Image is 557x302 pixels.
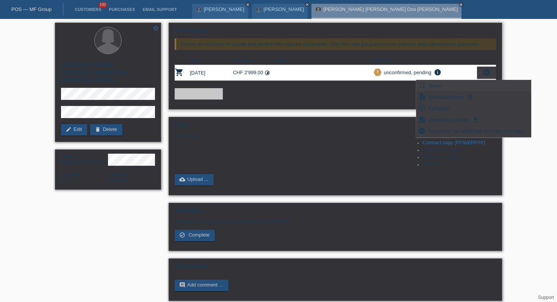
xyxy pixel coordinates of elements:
span: 100 [99,2,108,8]
th: Date [190,56,233,65]
h2: Workflow [175,207,496,218]
a: [PERSON_NAME] [PERSON_NAME] Dos [PERSON_NAME] [323,6,458,12]
span: Complete [189,232,210,238]
i: close [459,3,463,6]
h2: [PERSON_NAME] [PERSON_NAME] Dos [PERSON_NAME] [61,61,155,88]
div: [DEMOGRAPHIC_DATA] [61,154,108,165]
span: Portugal / C / 15.02.1999 [61,177,75,183]
th: Note [276,56,374,65]
div: No files yet [175,132,406,138]
i: description [418,93,426,101]
li: Receipt [422,161,496,168]
span: Complete [427,104,451,113]
a: cloud_uploadUpload ... [175,174,214,185]
i: delete [95,126,101,132]
i: check_circle_outline [418,104,426,112]
i: close [246,3,250,6]
div: Please do not forget to upload and confirm the required documents. Only then can the purchase be ... [175,38,496,50]
i: settings [482,68,491,76]
a: close [458,2,464,7]
a: close [305,2,310,7]
a: Email Support [139,7,180,12]
i: fullscreen [418,82,426,89]
a: Support [538,295,554,300]
i: cloud_upload [179,176,185,182]
li: ID/Passport copy [422,147,496,154]
a: Customers [71,7,105,12]
div: unconfirmed, pending [382,68,431,76]
td: [DATE] [190,65,233,81]
span: Download terms [427,92,465,101]
h2: Purchases [175,27,496,38]
p: The purchase is still open and needs to be completed. [175,218,496,224]
a: add_shopping_cartAdd purchase [175,88,223,100]
th: Status [374,56,477,65]
th: Amount [233,56,276,65]
a: [PERSON_NAME] [264,6,304,12]
i: priority_high [375,69,380,75]
i: Instalments (48 instalments) [264,70,270,76]
span: Show [427,81,442,90]
i: add_shopping_cart [179,90,185,97]
h2: Files [175,121,496,132]
i: info [433,68,442,76]
span: Language [108,173,127,177]
a: deleteDelete [90,124,122,135]
a: POS — MF Group [11,6,52,12]
h4: Required documents [416,132,496,138]
a: check_circle_outline Complete [175,230,215,241]
i: comment [179,282,185,288]
i: edit [66,126,72,132]
td: CHF 2'999.00 [233,65,276,81]
i: close [305,3,309,6]
i: get_app [466,93,474,101]
span: Deutsch [108,177,126,183]
a: editEdit [61,124,87,135]
i: POSP00028640 [175,68,184,77]
a: Purchases [105,7,139,12]
a: star_border [152,25,159,33]
i: star_border [152,25,159,31]
a: Contract copy (POWERPAY) [422,140,485,145]
a: close [245,2,250,7]
a: commentAdd comment ... [175,280,228,291]
i: check_circle_outline [179,232,185,238]
li: Residence permit [422,154,496,161]
span: Nationality [61,173,80,177]
span: Gender [61,154,75,159]
a: [PERSON_NAME] [204,6,244,12]
h2: Comments [175,263,496,274]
